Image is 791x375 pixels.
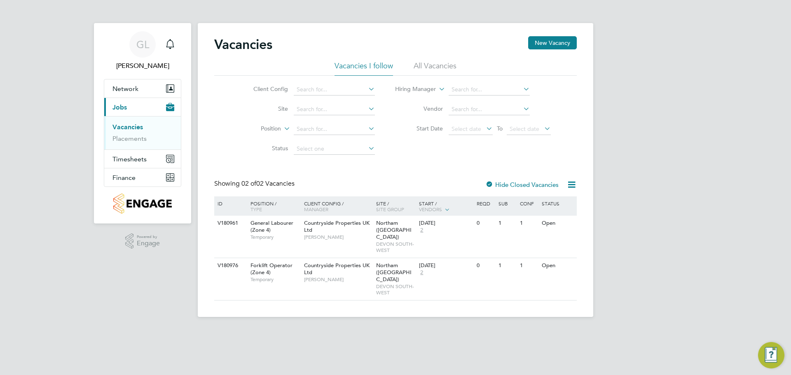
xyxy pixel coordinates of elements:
li: All Vacancies [414,61,456,76]
li: Vacancies I follow [335,61,393,76]
span: Temporary [250,276,300,283]
span: Manager [304,206,328,212]
span: [PERSON_NAME] [304,234,372,240]
input: Search for... [294,104,375,115]
span: To [494,123,505,134]
span: 2 [419,269,424,276]
label: Vendor [395,105,443,112]
span: Type [250,206,262,212]
button: Finance [104,168,181,186]
nav: Main navigation [94,23,191,224]
span: Temporary [250,234,300,240]
div: Open [540,216,576,231]
span: Select date [510,125,539,133]
span: 02 of [241,179,256,188]
div: [DATE] [419,220,473,227]
label: Position [234,125,281,133]
span: Northam ([GEOGRAPHIC_DATA]) [376,219,412,240]
div: 0 [475,258,496,273]
div: Conf [518,196,539,210]
span: Vendors [419,206,442,212]
input: Select one [294,143,375,155]
label: Site [241,105,288,112]
div: Site / [374,196,417,216]
button: Jobs [104,98,181,116]
span: Northam ([GEOGRAPHIC_DATA]) [376,262,412,283]
div: Showing [214,179,296,188]
span: Powered by [137,233,160,240]
div: V180976 [215,258,244,273]
div: Open [540,258,576,273]
div: Client Config / [302,196,374,216]
div: V180961 [215,216,244,231]
span: Grace Ley [104,61,181,71]
div: [DATE] [419,262,473,269]
span: Countryside Properties UK Ltd [304,219,370,233]
div: Sub [496,196,518,210]
span: Select date [452,125,481,133]
label: Hiring Manager [388,85,436,93]
span: Engage [137,240,160,247]
span: Site Group [376,206,404,212]
a: Powered byEngage [125,233,160,249]
span: GL [136,39,149,50]
input: Search for... [294,84,375,95]
label: Start Date [395,125,443,132]
div: 1 [496,258,518,273]
input: Search for... [449,104,530,115]
img: countryside-properties-logo-retina.png [113,193,171,214]
span: General Labourer (Zone 4) [250,219,293,233]
a: Go to home page [104,193,181,214]
span: Jobs [112,103,127,111]
input: Search for... [294,123,375,135]
span: 2 [419,227,424,234]
div: 1 [496,216,518,231]
span: [PERSON_NAME] [304,276,372,283]
div: Position / [244,196,302,216]
label: Client Config [241,85,288,93]
div: ID [215,196,244,210]
label: Status [241,144,288,152]
div: Start / [417,196,475,217]
h2: Vacancies [214,36,272,53]
div: Reqd [475,196,496,210]
span: Forklift Operator (Zone 4) [250,262,293,276]
div: 1 [518,258,539,273]
span: 02 Vacancies [241,179,295,188]
a: Placements [112,135,147,142]
span: DEVON SOUTH-WEST [376,241,415,254]
div: 0 [475,216,496,231]
span: Network [112,85,138,93]
a: GL[PERSON_NAME] [104,31,181,71]
button: Engage Resource Center [758,342,784,368]
button: New Vacancy [528,36,577,49]
span: Countryside Properties UK Ltd [304,262,370,276]
span: DEVON SOUTH-WEST [376,283,415,296]
span: Finance [112,174,136,182]
button: Timesheets [104,150,181,168]
a: Vacancies [112,123,143,131]
div: Jobs [104,116,181,149]
span: Timesheets [112,155,147,163]
div: 1 [518,216,539,231]
input: Search for... [449,84,530,95]
button: Network [104,79,181,98]
label: Hide Closed Vacancies [485,181,559,189]
div: Status [540,196,576,210]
